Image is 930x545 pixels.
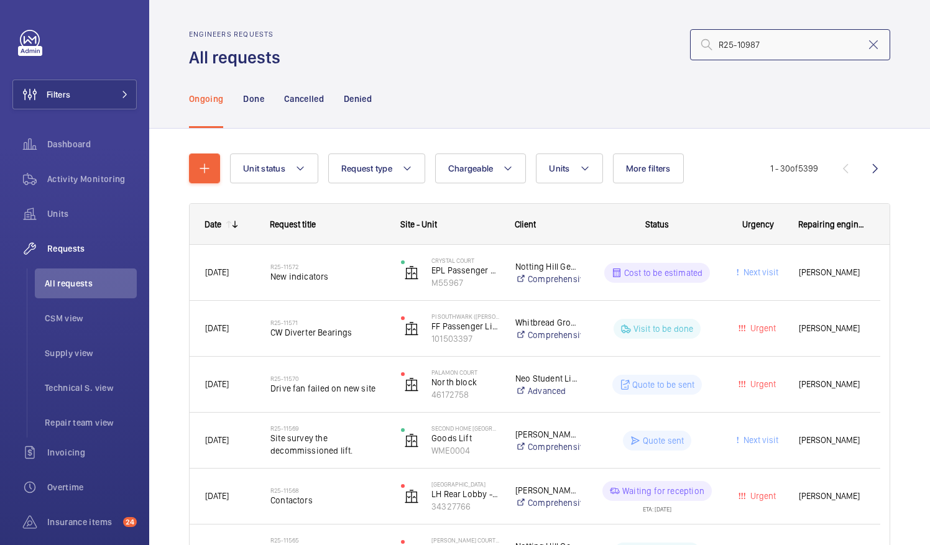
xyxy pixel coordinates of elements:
button: Chargeable [435,153,527,183]
span: 24 [123,517,137,527]
p: WME0004 [431,444,499,457]
span: More filters [626,163,671,173]
span: Drive fan failed on new site [270,382,385,395]
span: Site - Unit [400,219,437,229]
span: CSM view [45,312,137,324]
p: 34327766 [431,500,499,513]
img: elevator.svg [404,489,419,504]
p: Palamon Court [431,369,499,376]
a: Comprehensive [515,441,581,453]
span: Site survey the decommissioned lift. [270,432,385,457]
span: Invoicing [47,446,137,459]
a: Advanced [515,385,581,397]
div: ETA: [DATE] [643,501,671,512]
span: Request title [270,219,316,229]
p: [PERSON_NAME] Acquisition Ltd [515,428,581,441]
p: Cancelled [284,93,324,105]
span: Client [515,219,536,229]
p: Waiting for reception [622,485,704,497]
span: [DATE] [205,267,229,277]
img: elevator.svg [404,433,419,448]
p: Denied [344,93,372,105]
a: Comprehensive [515,329,581,341]
h2: R25-11570 [270,375,385,382]
span: [DATE] [205,323,229,333]
input: Search by request number or quote number [690,29,890,60]
p: Done [243,93,264,105]
span: Repairing engineer [798,219,865,229]
span: Urgency [742,219,774,229]
button: Units [536,153,602,183]
span: Urgent [748,323,776,333]
span: Next visit [741,435,778,445]
span: [DATE] [205,491,229,501]
p: M55967 [431,277,499,289]
span: [DATE] [205,379,229,389]
span: Urgent [748,491,776,501]
p: [GEOGRAPHIC_DATA] [431,480,499,488]
p: FF Passenger Lift Right Hand Fire Fighting [431,320,499,332]
span: Activity Monitoring [47,173,137,185]
span: [PERSON_NAME] [799,377,865,392]
h2: R25-11572 [270,263,385,270]
span: 1 - 30 5399 [770,164,818,173]
span: [PERSON_NAME] [799,433,865,447]
span: Urgent [748,379,776,389]
h2: R25-11569 [270,424,385,432]
p: Cost to be estimated [624,267,703,279]
span: CW Diverter Bearings [270,326,385,339]
span: Insurance items [47,516,118,528]
p: North block [431,376,499,388]
p: EPL Passenger Lift No 1 - 1-16 [431,264,499,277]
span: Dashboard [47,138,137,150]
div: Date [205,219,221,229]
span: [DATE] [205,435,229,445]
p: Ongoing [189,93,223,105]
button: Filters [12,80,137,109]
p: Quote to be sent [632,378,695,391]
span: Filters [47,88,70,101]
p: 46172758 [431,388,499,401]
span: [PERSON_NAME] [799,265,865,280]
a: Comprehensive [515,273,581,285]
h2: Engineers requests [189,30,288,39]
span: Overtime [47,481,137,493]
span: Next visit [741,267,778,277]
p: 101503397 [431,332,499,345]
span: Technical S. view [45,382,137,394]
span: Unit status [243,163,285,173]
span: Units [47,208,137,220]
span: Units [549,163,569,173]
h2: R25-11565 [270,536,385,544]
span: Contactors [270,494,385,506]
span: All requests [45,277,137,290]
h2: R25-11571 [270,319,385,326]
span: Requests [47,242,137,255]
span: Chargeable [448,163,494,173]
h2: R25-11568 [270,487,385,494]
p: Second Home [GEOGRAPHIC_DATA] [431,424,499,432]
span: of [790,163,798,173]
span: New indicators [270,270,385,283]
h1: All requests [189,46,288,69]
img: elevator.svg [404,265,419,280]
p: [PERSON_NAME] and [PERSON_NAME] National Lift Contract [515,484,581,497]
p: Notting Hill Genesis [515,260,581,273]
span: [PERSON_NAME] [799,321,865,336]
button: Unit status [230,153,318,183]
p: Neo Student Living - Canterbury Palamon Court [515,372,581,385]
p: PI Southwark ([PERSON_NAME][GEOGRAPHIC_DATA]) [431,313,499,320]
p: Crystal Court [431,257,499,264]
img: elevator.svg [404,321,419,336]
p: Visit to be done [633,323,694,335]
p: LH Rear Lobby - CP70300 / SC35194 [431,488,499,500]
p: Whitbread Group PLC [515,316,581,329]
span: Status [645,219,669,229]
img: elevator.svg [404,377,419,392]
p: Quote sent [643,434,684,447]
span: Request type [341,163,392,173]
button: Request type [328,153,425,183]
p: Goods Lift [431,432,499,444]
span: Repair team view [45,416,137,429]
button: More filters [613,153,684,183]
